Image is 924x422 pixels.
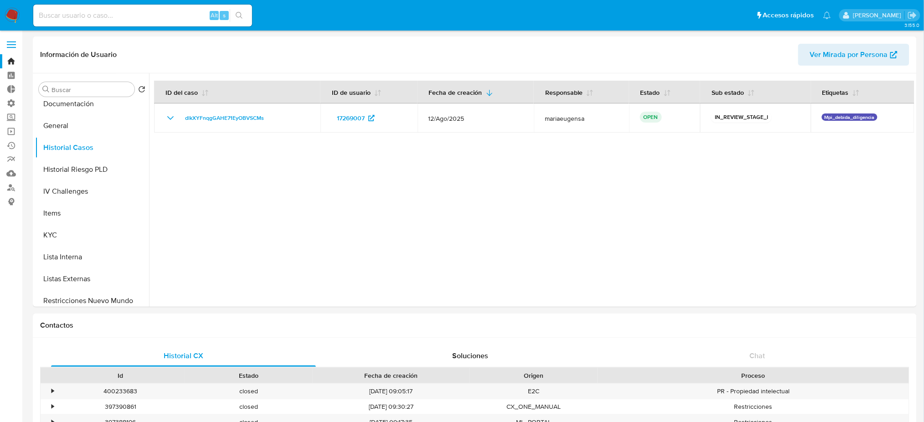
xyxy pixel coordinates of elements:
[35,268,149,290] button: Listas Externas
[52,387,54,396] div: •
[164,350,203,361] span: Historial CX
[35,290,149,312] button: Restricciones Nuevo Mundo
[598,384,909,399] div: PR - Propiedad intelectual
[57,399,185,414] div: 397390861
[40,50,117,59] h1: Información de Usuario
[211,11,218,20] span: Alt
[35,246,149,268] button: Lista Interna
[313,399,470,414] div: [DATE] 09:30:27
[749,350,765,361] span: Chat
[313,384,470,399] div: [DATE] 09:05:17
[476,371,591,380] div: Origen
[230,9,248,22] button: search-icon
[223,11,226,20] span: s
[853,11,904,20] p: manuel.flocco@mercadolibre.com
[823,11,831,19] a: Notificaciones
[810,44,888,66] span: Ver Mirada por Persona
[763,10,814,20] span: Accesos rápidos
[470,399,598,414] div: CX_ONE_MANUAL
[40,321,909,330] h1: Contactos
[319,371,463,380] div: Fecha de creación
[35,224,149,246] button: KYC
[908,10,917,20] a: Salir
[63,371,178,380] div: Id
[185,399,313,414] div: closed
[798,44,909,66] button: Ver Mirada por Persona
[191,371,306,380] div: Estado
[35,93,149,115] button: Documentación
[33,10,252,21] input: Buscar usuario o caso...
[35,180,149,202] button: IV Challenges
[35,137,149,159] button: Historial Casos
[185,384,313,399] div: closed
[452,350,488,361] span: Soluciones
[52,402,54,411] div: •
[35,159,149,180] button: Historial Riesgo PLD
[35,115,149,137] button: General
[598,399,909,414] div: Restricciones
[42,86,50,93] button: Buscar
[138,86,145,96] button: Volver al orden por defecto
[470,384,598,399] div: E2C
[604,371,903,380] div: Proceso
[52,86,131,94] input: Buscar
[35,202,149,224] button: Items
[57,384,185,399] div: 400233683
